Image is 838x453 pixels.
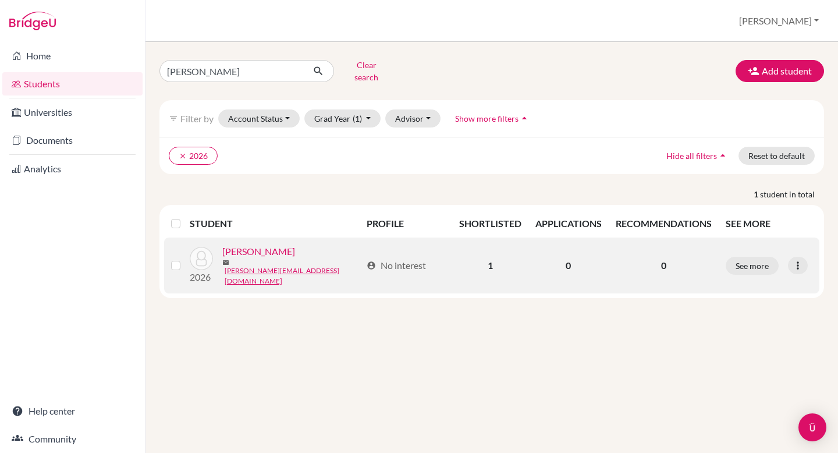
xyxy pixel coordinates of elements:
th: PROFILE [360,210,452,238]
button: clear2026 [169,147,218,165]
i: filter_list [169,114,178,123]
button: See more [726,257,779,275]
a: [PERSON_NAME][EMAIL_ADDRESS][DOMAIN_NAME] [225,266,361,286]
img: Daubner, Oliver [190,247,213,270]
a: Universities [2,101,143,124]
i: clear [179,152,187,160]
span: account_circle [367,261,376,270]
p: 2026 [190,270,213,284]
button: Account Status [218,109,300,128]
button: Grad Year(1) [304,109,381,128]
p: 0 [616,259,712,272]
button: Reset to default [738,147,815,165]
a: [PERSON_NAME] [222,245,295,259]
div: No interest [367,259,426,272]
td: 1 [452,238,528,293]
td: 0 [528,238,609,293]
span: mail [222,259,229,266]
span: (1) [353,114,362,123]
strong: 1 [754,188,760,200]
span: student in total [760,188,824,200]
a: Help center [2,399,143,423]
i: arrow_drop_up [717,150,729,161]
span: Hide all filters [666,151,717,161]
th: STUDENT [190,210,360,238]
th: APPLICATIONS [528,210,609,238]
i: arrow_drop_up [519,112,530,124]
a: Community [2,427,143,451]
button: [PERSON_NAME] [734,10,824,32]
th: SHORTLISTED [452,210,528,238]
a: Students [2,72,143,95]
span: Show more filters [455,114,519,123]
span: Filter by [180,113,214,124]
div: Open Intercom Messenger [798,413,826,441]
a: Home [2,44,143,68]
a: Analytics [2,157,143,181]
th: RECOMMENDATIONS [609,210,719,238]
img: Bridge-U [9,12,56,30]
button: Hide all filtersarrow_drop_up [656,147,738,165]
button: Add student [736,60,824,82]
a: Documents [2,129,143,152]
button: Show more filtersarrow_drop_up [445,109,540,128]
button: Clear search [334,56,399,86]
th: SEE MORE [719,210,819,238]
button: Advisor [385,109,441,128]
input: Find student by name... [159,60,304,82]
